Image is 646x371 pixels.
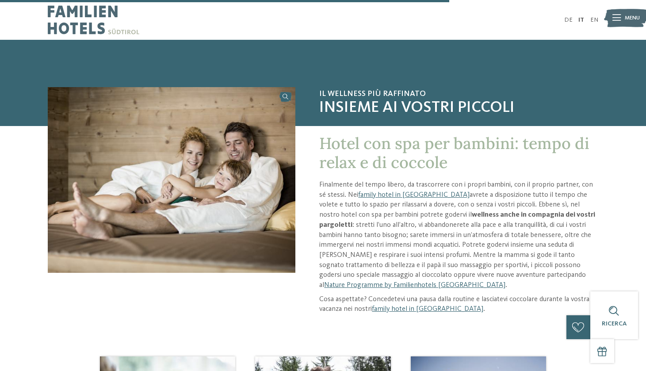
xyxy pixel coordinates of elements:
a: IT [578,17,584,23]
a: family hotel in [GEOGRAPHIC_DATA] [358,191,470,199]
a: DE [564,17,573,23]
span: insieme ai vostri piccoli [319,99,598,118]
span: Il wellness più raffinato [319,89,598,99]
p: Finalmente del tempo libero, da trascorrere con i propri bambini, con il proprio partner, con sé ... [319,180,598,291]
a: EN [590,17,598,23]
img: Hotel con spa per bambini: è tempo di coccole! [48,87,295,273]
p: Cosa aspettate? Concedetevi una pausa dalla routine e lasciatevi coccolare durante la vostra vaca... [319,295,598,314]
span: Ricerca [602,321,627,327]
span: Hotel con spa per bambini: tempo di relax e di coccole [319,133,589,172]
strong: wellness anche in compagnia dei vostri pargoletti [319,211,595,229]
span: Menu [625,14,640,22]
a: Nature Programme by Familienhotels [GEOGRAPHIC_DATA] [324,282,505,289]
a: family hotel in [GEOGRAPHIC_DATA] [372,306,483,313]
